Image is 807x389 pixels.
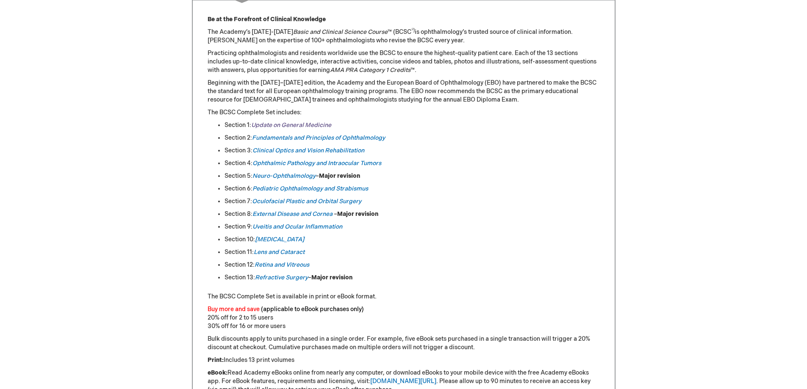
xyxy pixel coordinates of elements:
font: (applicable to eBook purchases only) [261,306,364,313]
p: 20% off for 2 to 15 users 30% off for 16 or more users [208,305,600,331]
strong: Major revision [311,274,352,281]
a: Oculofacial Plastic and Orbital Surgery [252,198,361,205]
strong: eBook: [208,369,227,376]
em: Basic and Clinical Science Course [293,28,388,36]
p: The BCSC Complete Set includes: [208,108,600,117]
a: Update on General Medicine [251,121,331,129]
li: Section 11: [225,248,600,257]
li: Section 13: – [225,273,600,282]
a: [DOMAIN_NAME][URL] [370,378,436,385]
p: The Academy’s [DATE]-[DATE] ™ (BCSC is ophthalmology’s trusted source of clinical information. [P... [208,28,600,45]
p: Bulk discounts apply to units purchased in a single order. For example, five eBook sets purchased... [208,335,600,352]
li: Section 2: [225,134,600,142]
a: External Disease and Cornea [252,210,333,218]
strong: Be at the Forefront of Clinical Knowledge [208,16,326,23]
a: Refractive Surgery [255,274,308,281]
sup: ®) [411,28,415,33]
p: Practicing ophthalmologists and residents worldwide use the BCSC to ensure the highest-quality pa... [208,49,600,74]
strong: Major revision [337,210,378,218]
li: Section 5: – [225,172,600,180]
a: Clinical Optics and Vision Rehabilitation [252,147,364,154]
li: Section 1: [225,121,600,130]
a: Ophthalmic Pathology and Intraocular Tumors [252,160,381,167]
a: Uveitis and Ocular Inflammation [252,223,342,230]
a: [MEDICAL_DATA] [255,236,304,243]
strong: Print: [208,356,224,364]
li: Section 3: [225,146,600,155]
p: The BCSC Complete Set is available in print or eBook format. [208,292,600,301]
li: Section 9: [225,223,600,231]
a: Fundamentals and Principles of Ophthalmology [252,134,385,141]
li: Section 10: [225,235,600,244]
a: Retina and Vitreous [255,261,309,268]
li: Section 12: [225,261,600,269]
a: Neuro-Ophthalmology [252,172,316,179]
p: Beginning with the [DATE]–[DATE] edition, the Academy and the European Board of Ophthalmology (EB... [208,79,600,104]
li: Section 4: [225,159,600,168]
li: Section 8: – [225,210,600,218]
p: Includes 13 print volumes [208,356,600,364]
li: Section 6: [225,185,600,193]
li: Section 7: [225,197,600,206]
a: Pediatric Ophthalmology and Strabismus [252,185,368,192]
em: AMA PRA Category 1 Credits [330,66,410,74]
a: Lens and Cataract [254,248,305,256]
font: Buy more and save [208,306,260,313]
strong: Major revision [319,172,360,179]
